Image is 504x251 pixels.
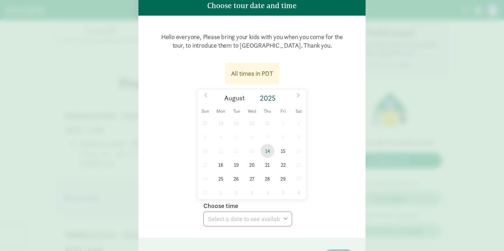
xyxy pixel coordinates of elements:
[291,109,307,114] span: Sat
[197,109,213,114] span: Sun
[245,172,259,186] span: August 27, 2025
[276,172,290,186] span: August 29, 2025
[214,186,228,199] span: September 1, 2025
[224,95,245,102] span: August
[229,158,243,172] span: August 19, 2025
[214,158,228,172] span: August 18, 2025
[229,109,244,114] span: Tue
[260,109,275,114] span: Thu
[244,109,260,114] span: Wed
[150,27,354,55] p: Hello everyone, Please bring your kids with you when you come for the tour, to introduce them to ...
[275,109,291,114] span: Fri
[207,1,297,10] h5: Choose tour date and time
[261,144,274,158] span: August 14, 2025
[245,158,259,172] span: August 20, 2025
[261,172,274,186] span: August 28, 2025
[276,158,290,172] span: August 22, 2025
[276,144,290,158] span: August 15, 2025
[229,172,243,186] span: August 26, 2025
[214,172,228,186] span: August 25, 2025
[261,158,274,172] span: August 21, 2025
[203,202,238,210] label: Choose time
[231,69,273,78] div: All times in PDT
[213,109,229,114] span: Mon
